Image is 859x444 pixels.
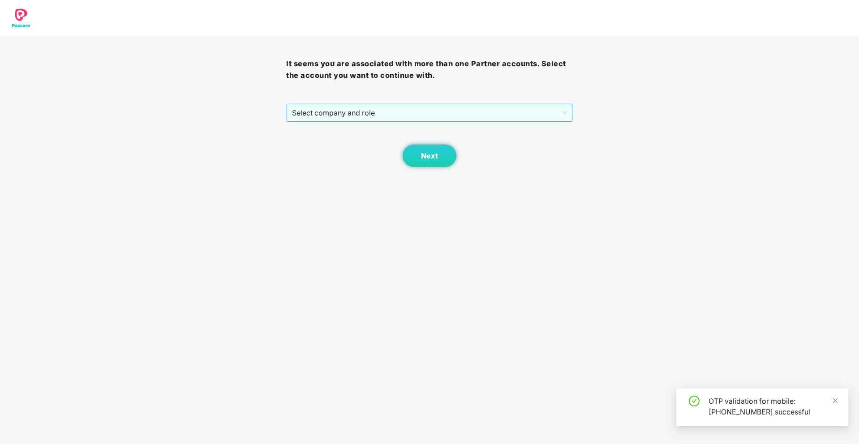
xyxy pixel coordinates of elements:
[286,58,572,81] h3: It seems you are associated with more than one Partner accounts. Select the account you want to c...
[421,152,438,160] span: Next
[832,397,838,404] span: close
[689,396,700,406] span: check-circle
[709,396,838,417] div: OTP validation for mobile: [PHONE_NUMBER] successful
[403,145,456,167] button: Next
[292,104,567,121] span: Select company and role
